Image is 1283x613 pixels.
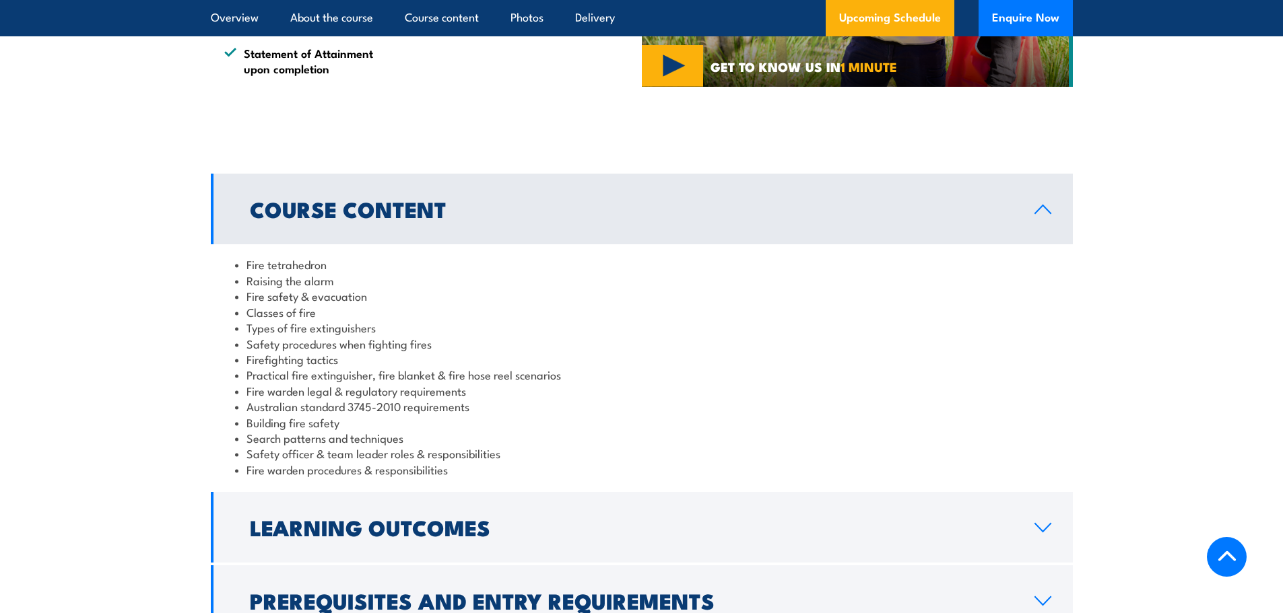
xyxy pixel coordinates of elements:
li: Fire warden legal & regulatory requirements [235,383,1049,398]
li: Handle small emergencies to Fire Warden duties [224,7,390,38]
li: Raising the alarm [235,273,1049,288]
li: Fire safety & evacuation [235,288,1049,303]
a: Learning Outcomes [211,492,1073,563]
li: Fire warden procedures & responsibilities [235,462,1049,477]
li: Practical fire extinguisher, fire blanket & fire hose reel scenarios [235,367,1049,382]
li: Statement of Attainment upon completion [224,45,390,77]
span: GET TO KNOW US IN [711,61,897,73]
li: Search patterns and techniques [235,430,1049,445]
li: Safety procedures when fighting fires [235,336,1049,351]
li: Classes of fire [235,304,1049,320]
strong: 1 MINUTE [841,57,897,76]
li: Fire tetrahedron [235,256,1049,272]
li: Firefighting tactics [235,351,1049,367]
li: Types of fire extinguishers [235,320,1049,335]
li: Safety officer & team leader roles & responsibilities [235,445,1049,461]
h2: Course Content [250,199,1013,218]
li: Australian standard 3745-2010 requirements [235,398,1049,414]
h2: Learning Outcomes [250,517,1013,536]
h2: Prerequisites and Entry Requirements [250,591,1013,610]
li: Building fire safety [235,414,1049,430]
a: Course Content [211,174,1073,244]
